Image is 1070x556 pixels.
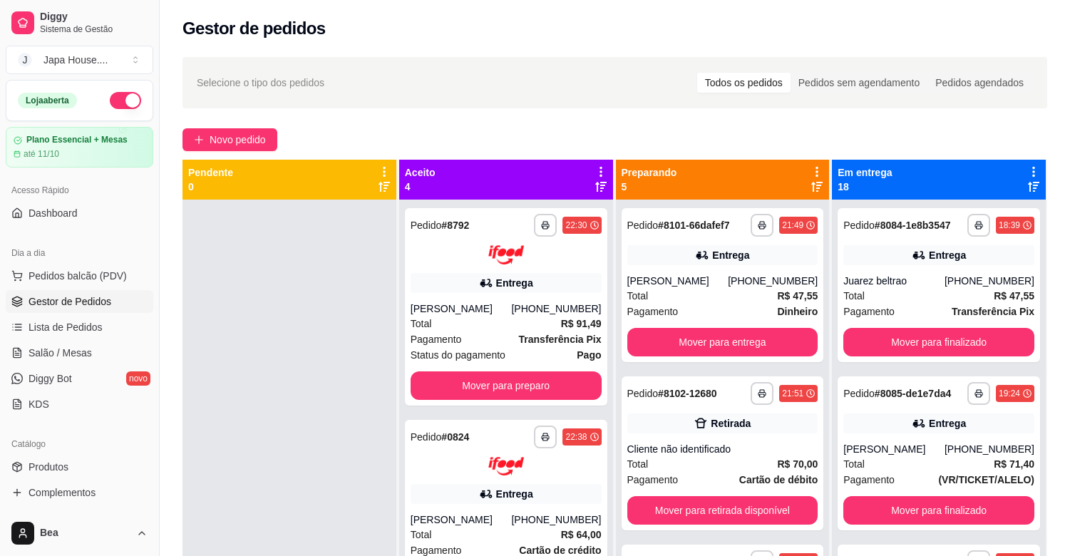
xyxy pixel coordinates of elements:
a: Salão / Mesas [6,341,153,364]
div: 22:38 [565,431,587,443]
h2: Gestor de pedidos [182,17,326,40]
article: Plano Essencial + Mesas [26,135,128,145]
strong: # 8084-1e8b3547 [875,220,951,231]
strong: Dinheiro [777,306,818,317]
div: Entrega [929,416,966,431]
p: 18 [838,180,892,194]
a: Complementos [6,481,153,504]
span: Pedidos balcão (PDV) [29,269,127,283]
strong: # 8102-12680 [658,388,717,399]
span: Complementos [29,485,96,500]
strong: # 8085-de1e7da4 [875,388,951,399]
img: ifood [488,457,524,476]
strong: Transferência Pix [519,334,602,345]
strong: R$ 64,00 [561,529,602,540]
span: Salão / Mesas [29,346,92,360]
button: Bea [6,516,153,550]
button: Mover para entrega [627,328,818,356]
strong: # 8101-66dafef7 [658,220,729,231]
a: DiggySistema de Gestão [6,6,153,40]
button: Mover para preparo [411,371,602,400]
button: Select a team [6,46,153,74]
strong: # 8792 [441,220,469,231]
strong: Transferência Pix [952,306,1034,317]
strong: R$ 71,40 [994,458,1034,470]
span: Pagamento [843,472,895,488]
div: Cliente não identificado [627,442,818,456]
span: Pedido [411,220,442,231]
span: Pagamento [843,304,895,319]
p: 0 [188,180,233,194]
span: Sistema de Gestão [40,24,148,35]
article: até 11/10 [24,148,59,160]
div: Entrega [496,276,533,290]
button: Pedidos balcão (PDV) [6,264,153,287]
span: Bea [40,527,130,540]
div: Entrega [496,487,533,501]
span: Total [627,456,649,472]
span: J [18,53,32,67]
button: Mover para retirada disponível [627,496,818,525]
span: Pagamento [627,304,679,319]
a: KDS [6,393,153,416]
div: Pedidos sem agendamento [791,73,927,93]
span: Novo pedido [210,132,266,148]
span: Selecione o tipo dos pedidos [197,75,324,91]
div: Todos os pedidos [697,73,791,93]
span: Diggy Bot [29,371,72,386]
span: Total [843,456,865,472]
span: Dashboard [29,206,78,220]
span: Total [411,527,432,542]
div: Juarez beltrao [843,274,945,288]
span: Lista de Pedidos [29,320,103,334]
a: Dashboard [6,202,153,225]
span: Gestor de Pedidos [29,294,111,309]
div: Pedidos agendados [927,73,1032,93]
strong: R$ 47,55 [777,290,818,302]
div: Acesso Rápido [6,179,153,202]
p: Pendente [188,165,233,180]
span: Total [627,288,649,304]
strong: R$ 91,49 [561,318,602,329]
span: Diggy [40,11,148,24]
p: Em entrega [838,165,892,180]
div: [PERSON_NAME] [627,274,729,288]
span: Pedido [627,388,659,399]
span: Produtos [29,460,68,474]
div: [PHONE_NUMBER] [511,302,601,316]
div: [PERSON_NAME] [843,442,945,456]
a: Lista de Pedidos [6,316,153,339]
div: [PHONE_NUMBER] [728,274,818,288]
div: 21:49 [782,220,803,231]
span: Pedido [843,388,875,399]
span: Status do pagamento [411,347,505,363]
div: Japa House. ... [43,53,108,67]
button: Alterar Status [110,92,141,109]
div: [PHONE_NUMBER] [511,513,601,527]
a: Plano Essencial + Mesasaté 11/10 [6,127,153,168]
div: 21:51 [782,388,803,399]
span: KDS [29,397,49,411]
p: Preparando [622,165,677,180]
span: Total [843,288,865,304]
strong: Cartão de crédito [519,545,601,556]
strong: R$ 47,55 [994,290,1034,302]
img: ifood [488,245,524,264]
span: Total [411,316,432,331]
div: Dia a dia [6,242,153,264]
a: Gestor de Pedidos [6,290,153,313]
p: 5 [622,180,677,194]
a: Diggy Botnovo [6,367,153,390]
button: Novo pedido [182,128,277,151]
div: Entrega [712,248,749,262]
div: 22:30 [565,220,587,231]
a: Produtos [6,455,153,478]
strong: Pago [577,349,601,361]
div: Retirada [711,416,751,431]
div: [PERSON_NAME] [411,302,512,316]
span: Pedido [843,220,875,231]
div: Entrega [929,248,966,262]
div: [PERSON_NAME] [411,513,512,527]
div: Catálogo [6,433,153,455]
span: Pedido [627,220,659,231]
